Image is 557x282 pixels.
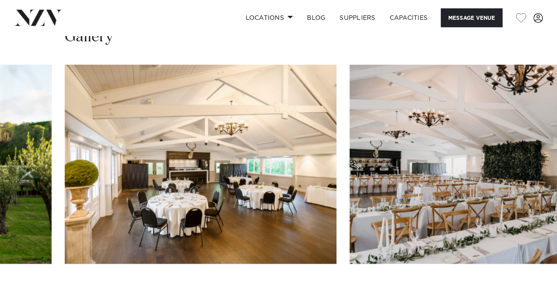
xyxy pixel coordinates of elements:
[65,27,113,47] h2: Gallery
[332,8,382,27] a: SUPPLIERS
[300,8,332,27] a: BLOG
[238,8,300,27] a: Locations
[14,10,62,26] img: nzv-logo.png
[383,8,435,27] a: Capacities
[65,65,336,264] swiper-slide: 3 / 30
[441,8,502,27] button: Message Venue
